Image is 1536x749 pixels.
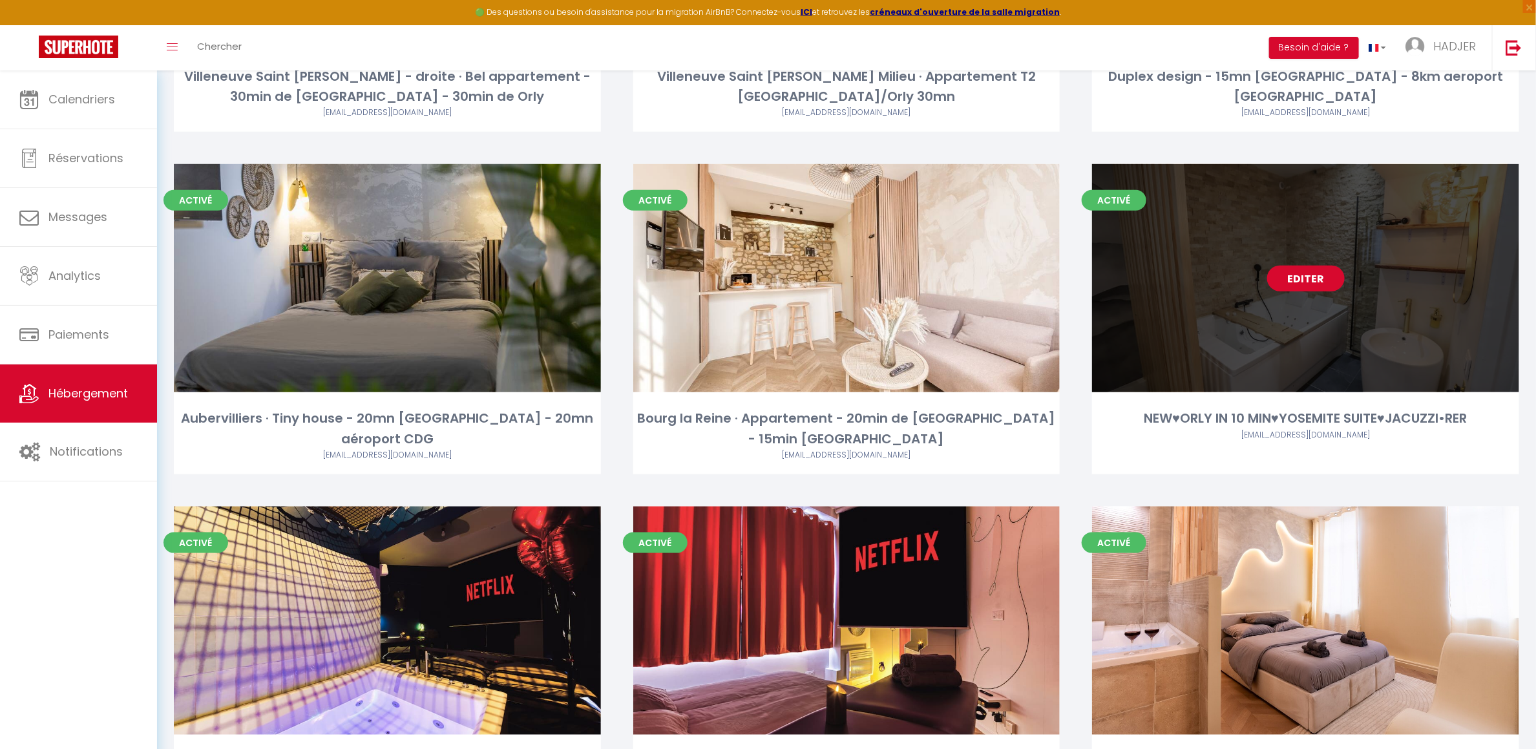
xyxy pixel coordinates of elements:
span: Paiements [48,326,109,343]
div: NEW♥︎ORLY IN 10 MIN♥︎YOSEMITE SUITE♥︎JACUZZI•RER [1092,408,1519,428]
div: Airbnb [174,107,601,119]
div: Airbnb [633,449,1060,461]
div: Airbnb [1092,107,1519,119]
div: Villeneuve Saint [PERSON_NAME] - droite · Bel appartement - 30min de [GEOGRAPHIC_DATA] - 30min de... [174,67,601,107]
a: créneaux d'ouverture de la salle migration [870,6,1060,17]
span: Activé [1082,190,1146,211]
span: Analytics [48,268,101,284]
button: Ouvrir le widget de chat LiveChat [10,5,49,44]
span: Calendriers [48,91,115,107]
span: Activé [1082,533,1146,553]
span: Activé [623,190,688,211]
span: Messages [48,209,107,225]
div: Aubervilliers · Tiny house - 20mn [GEOGRAPHIC_DATA] - 20mn aéroport CDG [174,408,601,449]
div: Bourg la Reine · Appartement - 20min de [GEOGRAPHIC_DATA] - 15min [GEOGRAPHIC_DATA] [633,408,1060,449]
a: Editer [1267,266,1345,291]
span: Réservations [48,150,123,166]
img: ... [1405,37,1425,56]
div: Duplex design - 15mn [GEOGRAPHIC_DATA] - 8km aeroport [GEOGRAPHIC_DATA] [1092,67,1519,107]
span: Chercher [197,39,242,53]
div: Villeneuve Saint [PERSON_NAME] Milieu · Appartement T2 [GEOGRAPHIC_DATA]/Orly 30mn [633,67,1060,107]
span: HADJER [1433,38,1476,54]
img: logout [1506,39,1522,56]
button: Besoin d'aide ? [1269,37,1359,59]
a: ... HADJER [1396,25,1492,70]
span: Notifications [50,443,123,459]
div: Airbnb [1092,429,1519,441]
img: Super Booking [39,36,118,58]
span: Activé [623,533,688,553]
a: Chercher [187,25,251,70]
div: Airbnb [633,107,1060,119]
span: Activé [163,190,228,211]
div: Airbnb [174,449,601,461]
span: Hébergement [48,385,128,401]
span: Activé [163,533,228,553]
a: ICI [801,6,812,17]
